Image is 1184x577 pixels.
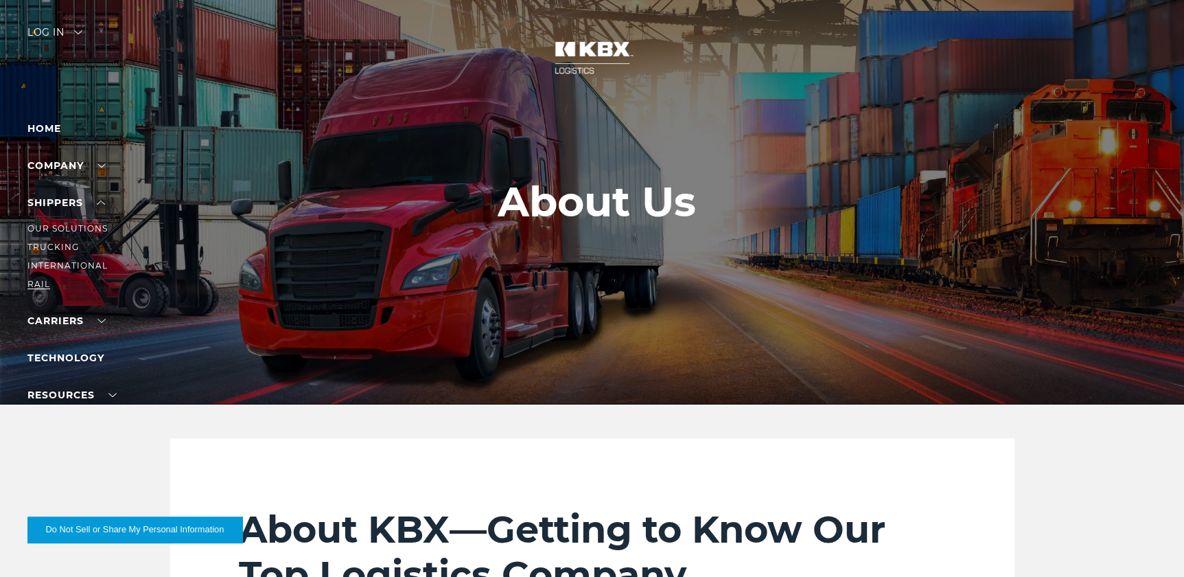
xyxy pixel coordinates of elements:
img: arrow [74,30,82,34]
iframe: Chat Widget [1115,511,1184,577]
a: Company [27,159,106,172]
a: International [27,260,108,271]
a: Our Solutions [27,223,108,234]
a: Technology [27,352,104,364]
a: Carriers [27,315,106,327]
button: Do Not Sell or Share My Personal Information [27,517,242,543]
a: Trucking [27,242,79,252]
div: Log in [27,27,82,47]
h1: About Us [498,179,696,225]
a: SHIPPERS [27,196,105,209]
img: kbx logo [541,27,644,88]
a: RAIL [27,279,50,289]
a: RESOURCES [27,389,117,401]
a: Home [27,122,61,135]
